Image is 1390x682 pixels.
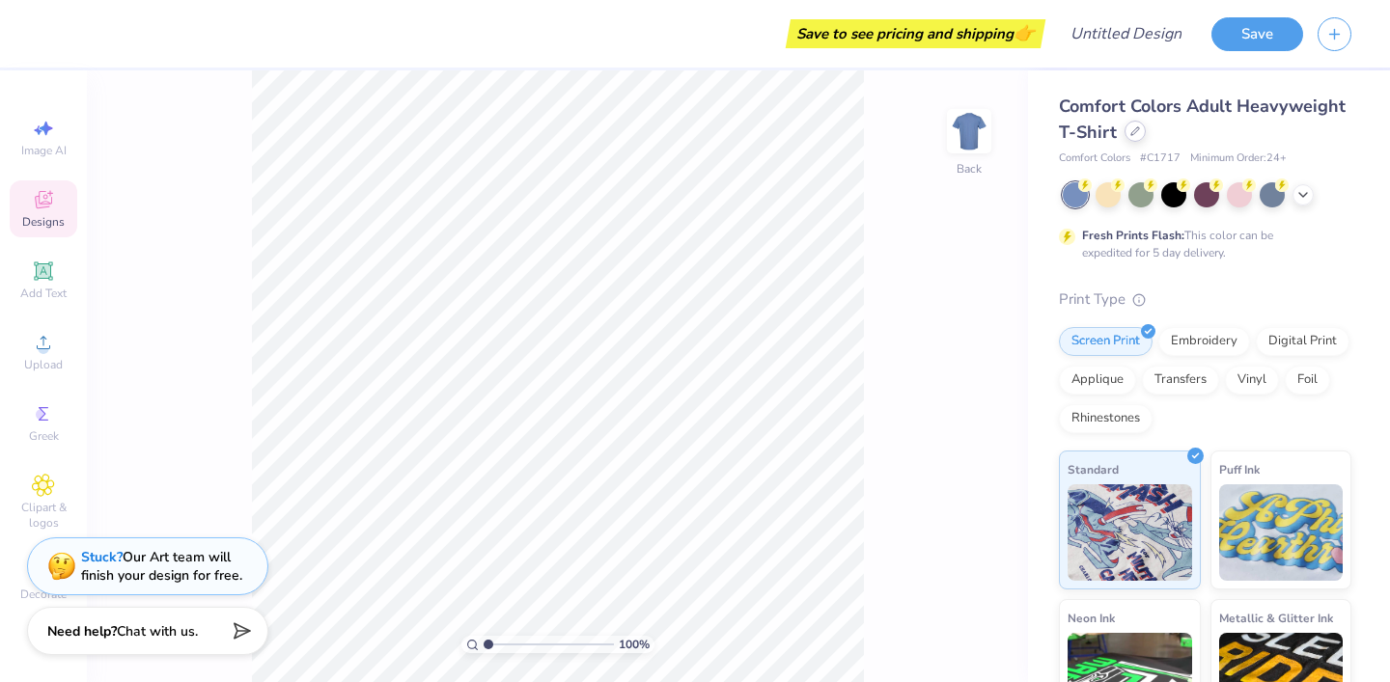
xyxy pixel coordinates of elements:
[24,357,63,372] span: Upload
[1082,227,1320,261] div: This color can be expedited for 5 day delivery.
[1140,150,1181,167] span: # C1717
[1285,366,1330,395] div: Foil
[1068,484,1192,581] img: Standard
[81,548,123,566] strong: Stuck?
[1158,327,1250,356] div: Embroidery
[1190,150,1287,167] span: Minimum Order: 24 +
[1059,95,1346,144] span: Comfort Colors Adult Heavyweight T-Shirt
[1059,288,1351,311] div: Print Type
[1219,459,1260,479] span: Puff Ink
[1219,608,1333,628] span: Metallic & Glitter Ink
[20,286,67,301] span: Add Text
[1068,459,1119,479] span: Standard
[1082,228,1184,243] strong: Fresh Prints Flash:
[117,622,198,641] span: Chat with us.
[22,214,65,230] span: Designs
[619,636,650,653] span: 100 %
[1059,404,1153,433] div: Rhinestones
[1068,608,1115,628] span: Neon Ink
[21,143,67,158] span: Image AI
[1059,150,1130,167] span: Comfort Colors
[1059,327,1153,356] div: Screen Print
[1211,17,1303,51] button: Save
[1055,14,1197,53] input: Untitled Design
[81,548,242,585] div: Our Art team will finish your design for free.
[1256,327,1349,356] div: Digital Print
[10,500,77,531] span: Clipart & logos
[29,428,59,444] span: Greek
[1059,366,1136,395] div: Applique
[1219,484,1344,581] img: Puff Ink
[1225,366,1279,395] div: Vinyl
[950,112,988,150] img: Back
[791,19,1041,48] div: Save to see pricing and shipping
[20,587,67,602] span: Decorate
[1142,366,1219,395] div: Transfers
[47,622,117,641] strong: Need help?
[957,160,982,177] div: Back
[1014,21,1035,44] span: 👉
